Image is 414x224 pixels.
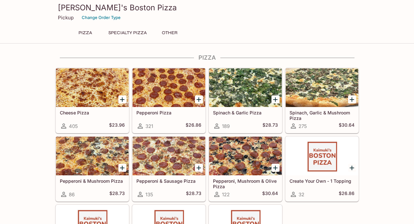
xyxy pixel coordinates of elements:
[299,123,307,129] span: 275
[209,68,282,107] div: Spinach & Garlic Pizza
[145,123,153,129] span: 321
[222,123,230,129] span: 189
[118,95,126,103] button: Add Cheese Pizza
[56,68,129,107] div: Cheese Pizza
[271,164,280,172] button: Add Pepperoni, Mushroom & Olive Pizza
[299,191,304,198] span: 32
[55,54,359,61] h4: Pizza
[58,3,356,13] h3: [PERSON_NAME]'s Boston Pizza
[290,178,354,184] h5: Create Your Own - 1 Topping
[348,95,356,103] button: Add Spinach, Garlic & Mushroom Pizza
[136,110,201,115] h5: Pepperoni Pizza
[105,28,150,37] button: Specialty Pizza
[262,190,278,198] h5: $30.64
[56,137,129,175] div: Pepperoni & Mushroom Pizza
[339,122,354,130] h5: $30.64
[145,191,153,198] span: 135
[71,28,100,37] button: Pizza
[60,110,125,115] h5: Cheese Pizza
[118,164,126,172] button: Add Pepperoni & Mushroom Pizza
[213,178,278,189] h5: Pepperoni, Mushroom & Olive Pizza
[56,136,129,201] a: Pepperoni & Mushroom Pizza86$28.73
[132,136,206,201] a: Pepperoni & Sausage Pizza135$28.73
[186,122,201,130] h5: $26.86
[186,190,201,198] h5: $28.73
[348,164,356,172] button: Add Create Your Own - 1 Topping
[109,190,125,198] h5: $28.73
[69,123,78,129] span: 405
[60,178,125,184] h5: Pepperoni & Mushroom Pizza
[133,68,205,107] div: Pepperoni Pizza
[195,95,203,103] button: Add Pepperoni Pizza
[56,68,129,133] a: Cheese Pizza405$23.96
[79,13,124,23] button: Change Order Type
[262,122,278,130] h5: $28.73
[109,122,125,130] h5: $23.96
[285,68,359,133] a: Spinach, Garlic & Mushroom Pizza275$30.64
[285,136,359,201] a: Create Your Own - 1 Topping32$26.86
[132,68,206,133] a: Pepperoni Pizza321$26.86
[339,190,354,198] h5: $26.86
[290,110,354,121] h5: Spinach, Garlic & Mushroom Pizza
[58,15,74,21] p: Pickup
[209,68,282,133] a: Spinach & Garlic Pizza189$28.73
[286,137,358,175] div: Create Your Own - 1 Topping
[209,137,282,175] div: Pepperoni, Mushroom & Olive Pizza
[271,95,280,103] button: Add Spinach & Garlic Pizza
[136,178,201,184] h5: Pepperoni & Sausage Pizza
[195,164,203,172] button: Add Pepperoni & Sausage Pizza
[222,191,230,198] span: 122
[213,110,278,115] h5: Spinach & Garlic Pizza
[209,136,282,201] a: Pepperoni, Mushroom & Olive Pizza122$30.64
[286,68,358,107] div: Spinach, Garlic & Mushroom Pizza
[69,191,75,198] span: 86
[155,28,184,37] button: Other
[133,137,205,175] div: Pepperoni & Sausage Pizza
